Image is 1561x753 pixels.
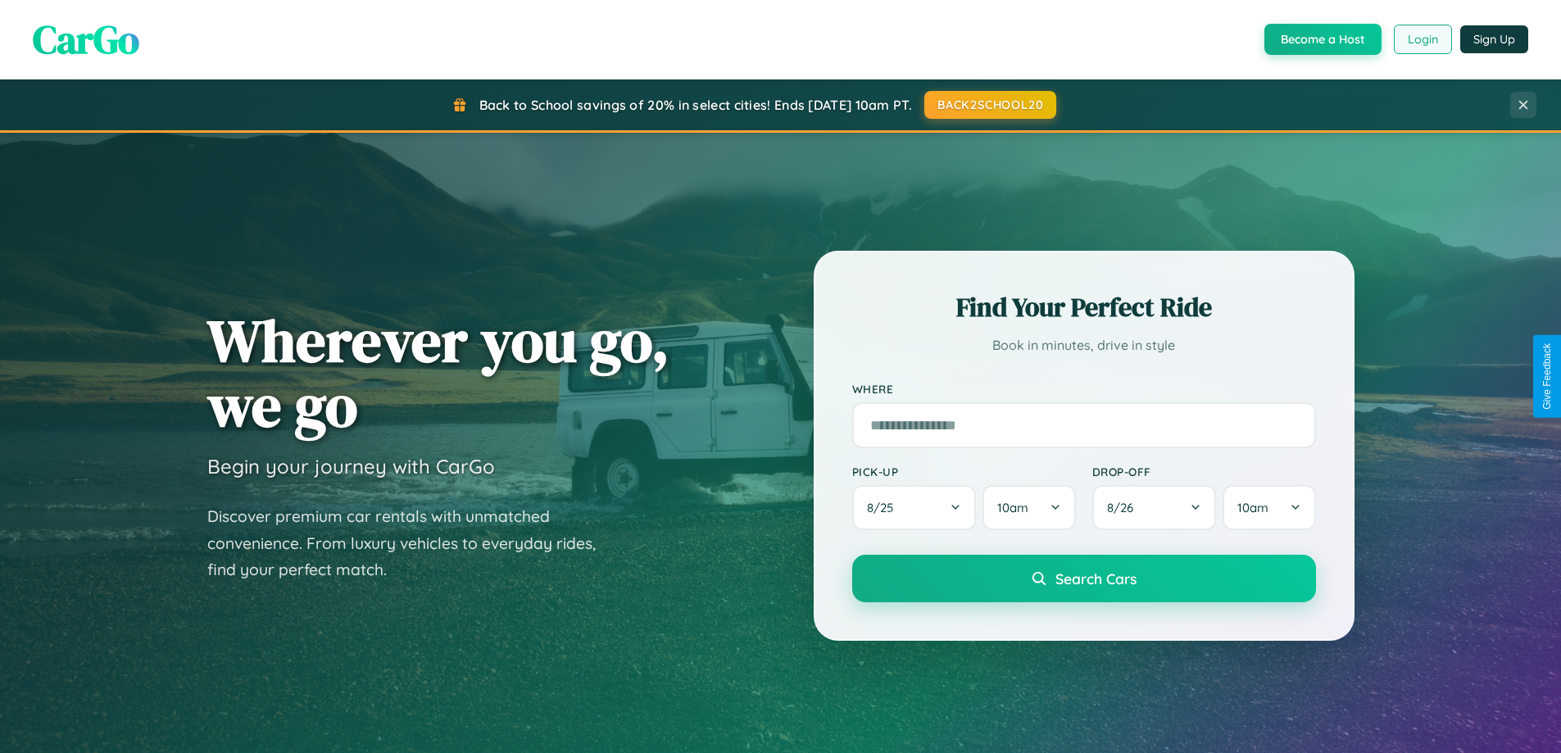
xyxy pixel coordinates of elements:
button: 8/25 [852,485,977,530]
button: Sign Up [1460,25,1528,53]
label: Drop-off [1092,465,1316,479]
span: 8 / 26 [1107,500,1141,515]
button: 8/26 [1092,485,1217,530]
button: Search Cars [852,555,1316,602]
div: Give Feedback [1541,343,1553,410]
h1: Wherever you go, we go [207,308,669,438]
button: Become a Host [1264,24,1382,55]
span: Back to School savings of 20% in select cities! Ends [DATE] 10am PT. [479,97,912,113]
span: 10am [997,500,1028,515]
p: Discover premium car rentals with unmatched convenience. From luxury vehicles to everyday rides, ... [207,503,617,583]
button: BACK2SCHOOL20 [924,91,1056,119]
h3: Begin your journey with CarGo [207,454,495,479]
span: CarGo [33,12,139,66]
span: 8 / 25 [867,500,901,515]
span: Search Cars [1055,569,1137,587]
button: Login [1394,25,1452,54]
label: Pick-up [852,465,1076,479]
h2: Find Your Perfect Ride [852,289,1316,325]
button: 10am [982,485,1075,530]
label: Where [852,382,1316,396]
span: 10am [1237,500,1268,515]
p: Book in minutes, drive in style [852,333,1316,357]
button: 10am [1223,485,1315,530]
